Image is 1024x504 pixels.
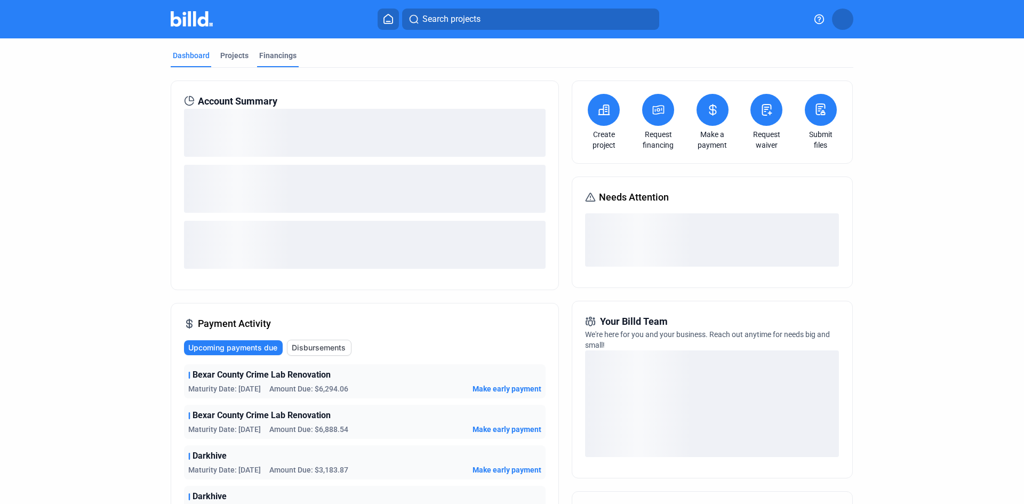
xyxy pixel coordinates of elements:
span: Your Billd Team [600,314,668,329]
span: Amount Due: $6,888.54 [269,424,348,435]
span: Upcoming payments due [188,342,277,353]
img: Billd Company Logo [171,11,213,27]
a: Request waiver [748,129,785,150]
div: Dashboard [173,50,210,61]
div: Financings [259,50,297,61]
div: loading [585,213,839,267]
span: We're here for you and your business. Reach out anytime for needs big and small! [585,330,830,349]
span: Search projects [422,13,481,26]
div: loading [184,165,546,213]
span: Maturity Date: [DATE] [188,383,261,394]
button: Search projects [402,9,659,30]
a: Make a payment [694,129,731,150]
span: Account Summary [198,94,277,109]
span: Amount Due: $3,183.87 [269,465,348,475]
a: Submit files [802,129,839,150]
span: Amount Due: $6,294.06 [269,383,348,394]
span: Bexar County Crime Lab Renovation [193,409,331,422]
span: Darkhive [193,450,227,462]
span: Darkhive [193,490,227,503]
a: Request financing [639,129,677,150]
button: Upcoming payments due [184,340,283,355]
span: Maturity Date: [DATE] [188,465,261,475]
button: Disbursements [287,340,351,356]
div: loading [184,221,546,269]
div: loading [184,109,546,157]
span: Maturity Date: [DATE] [188,424,261,435]
a: Create project [585,129,622,150]
span: Payment Activity [198,316,271,331]
div: loading [585,350,839,457]
span: Needs Attention [599,190,669,205]
span: Bexar County Crime Lab Renovation [193,369,331,381]
div: Projects [220,50,249,61]
span: Disbursements [292,342,346,353]
button: Make early payment [473,424,541,435]
button: Make early payment [473,465,541,475]
button: Make early payment [473,383,541,394]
